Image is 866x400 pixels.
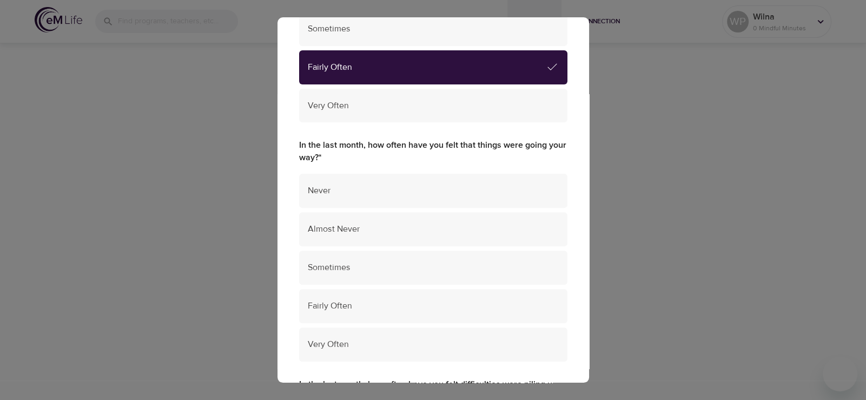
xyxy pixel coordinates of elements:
[308,223,559,235] span: Almost Never
[299,139,567,164] label: In the last month, how often have you felt that things were going your way?
[308,61,546,74] span: Fairly Often
[308,338,559,351] span: Very Often
[308,23,559,35] span: Sometimes
[308,300,559,312] span: Fairly Often
[308,100,559,112] span: Very Often
[308,261,559,274] span: Sometimes
[308,185,559,197] span: Never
